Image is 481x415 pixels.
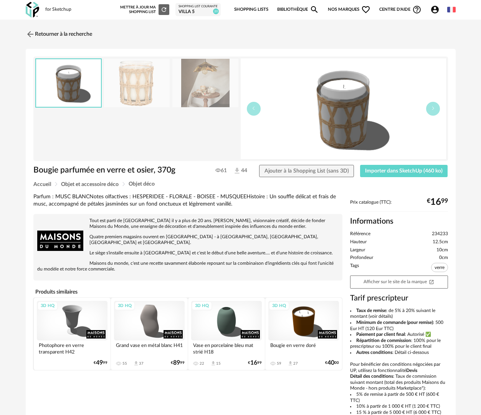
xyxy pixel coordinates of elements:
span: 44 [233,167,246,175]
span: 40 [327,360,334,365]
p: Le siège s'installe ensuite à [GEOGRAPHIC_DATA] et c'est le début d'une belle aventure.... et d'u... [37,250,339,256]
div: Grand vase en métal blanc H41 [114,340,185,356]
img: thumbnail.png [241,58,446,159]
span: Tags [350,263,359,274]
img: fr [447,5,456,14]
div: Breadcrumb [33,181,448,187]
h2: Informations [350,216,448,226]
span: Largeur [350,247,365,253]
li: : 500 Eur HT (120 Eur TTC) [350,320,448,332]
li: 5% de remise à partir de 500 € HT (600 € TTC) [350,392,448,403]
div: 3D HQ [269,301,289,311]
span: 89 [173,360,180,365]
a: 3D HQ Grand vase en métal blanc H41 55 Download icon 37 €8999 [111,298,188,370]
a: Afficher sur le site de la marqueOpen In New icon [350,276,448,289]
p: Maisons du monde, c'est une recette savamment élaborée reposant sur la combinaison d'ingrédients ... [37,261,339,272]
div: € 99 [248,360,262,365]
img: bougie-parfumee-en-verre-et-osier-370g-1000-7-0-234233_1.jpg [104,59,170,108]
span: 234233 [432,231,448,237]
div: 27 [293,361,298,366]
span: Objet déco [129,181,155,187]
div: € 00 [325,360,339,365]
span: 49 [96,360,103,365]
b: Minimum de commande (pour remise) [356,320,433,325]
div: 37 [139,361,144,366]
span: 16 [250,360,257,365]
span: Profondeur [350,255,373,261]
div: 59 [277,361,281,366]
span: Account Circle icon [430,5,440,14]
img: thumbnail.png [36,59,101,107]
h1: Bougie parfumée en verre et osier, 370g [33,165,202,175]
span: Importer dans SketchUp (460 ko) [365,168,443,174]
h3: Tarif prescripteur [350,293,448,303]
span: Objet et accessoire déco [61,182,119,187]
a: 3D HQ Vase en porcelaine bleu mat strié H18 22 Download icon 15 €1699 [188,298,265,370]
span: 16 [430,199,441,205]
li: : Autorisé ✅ [350,332,448,338]
p: Quatre premiers magasins ouvrent en [GEOGRAPHIC_DATA] - à [GEOGRAPHIC_DATA], [GEOGRAPHIC_DATA], [... [37,234,339,246]
b: Paiement par client final [356,332,405,337]
span: Refresh icon [160,8,167,12]
b: Autres conditions [356,350,392,355]
b: Répartition de commission [356,338,411,343]
span: Hauteur [350,239,367,245]
button: Importer dans SketchUp (460 ko) [360,165,448,177]
span: Centre d'aideHelp Circle Outline icon [379,5,422,14]
span: Open In New icon [429,279,434,284]
span: Download icon [288,360,293,366]
span: Account Circle icon [430,5,443,14]
div: Vase en porcelaine bleu mat strié H18 [191,340,262,356]
div: 3D HQ [192,301,212,311]
a: 3D HQ Bougie en verre doré 59 Download icon 27 €4000 [265,298,342,370]
div: € 99 [171,360,185,365]
span: Référence [350,231,370,237]
b: Devis [406,368,417,373]
span: Nos marques [328,2,371,18]
span: Magnify icon [310,5,319,14]
img: OXP [26,2,39,18]
span: Download icon [133,360,139,366]
div: for Sketchup [45,7,71,13]
button: Ajouter à la Shopping List (sans 3D) [259,165,354,177]
span: 0cm [439,255,448,261]
div: € 99 [427,199,448,205]
h4: Produits similaires [33,287,342,297]
span: Help Circle Outline icon [412,5,421,14]
a: Shopping Lists [234,2,268,18]
div: Shopping List courante [179,5,218,8]
li: : Détail ci-dessous [350,350,448,356]
span: verre [431,263,448,272]
img: brand logo [37,218,83,264]
img: bougie-parfumee-en-verre-et-osier-370g-1000-7-0-234233_2.jpg [172,59,238,108]
b: Détail des conditions [350,374,393,378]
div: VILLA 5 [179,9,218,15]
div: 3D HQ [37,301,58,311]
span: Accueil [33,182,51,187]
span: Download icon [210,360,216,366]
li: : 100% pour le prescripteur ou 100% pour le client final [350,338,448,350]
div: Photophore en verre transparent H42 [37,340,107,356]
span: 20 [213,8,219,14]
div: Bougie en verre doré [268,340,339,356]
div: € 99 [94,360,107,365]
div: 3D HQ [114,301,135,311]
a: Shopping List courante VILLA 5 20 [179,5,218,15]
span: 10cm [436,247,448,253]
span: 12.5cm [433,239,448,245]
div: 55 [122,361,127,366]
div: Prix catalogue (TTC): [350,199,448,212]
span: 61 [215,167,227,174]
p: Tout est parti de [GEOGRAPHIC_DATA] il y a plus de 20 ans. [PERSON_NAME], visionnaire créatif, dé... [37,218,339,229]
a: 3D HQ Photophore en verre transparent H42 €4999 [34,298,111,370]
img: svg+xml;base64,PHN2ZyB3aWR0aD0iMjQiIGhlaWdodD0iMjQiIHZpZXdCb3g9IjAgMCAyNCAyNCIgZmlsbD0ibm9uZSIgeG... [26,30,35,39]
span: Ajouter à la Shopping List (sans 3D) [264,168,349,174]
a: Retourner à la recherche [26,26,92,43]
div: 22 [200,361,204,366]
li: : de 5% à 20% suivant le montant (voir détails) [350,308,448,320]
b: Taux de remise [356,308,386,313]
li: 10% à partir de 1 000 € HT (1 200 € TTC) [350,403,448,410]
a: BibliothèqueMagnify icon [277,2,319,18]
div: Parfum : MUSC BLANCNotes olfactives : HESPERIDEE - FLORALE - BOISEE - MUSQUEEHistoire : Un souffl... [33,193,342,208]
div: Mettre à jour ma Shopping List [120,4,169,15]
